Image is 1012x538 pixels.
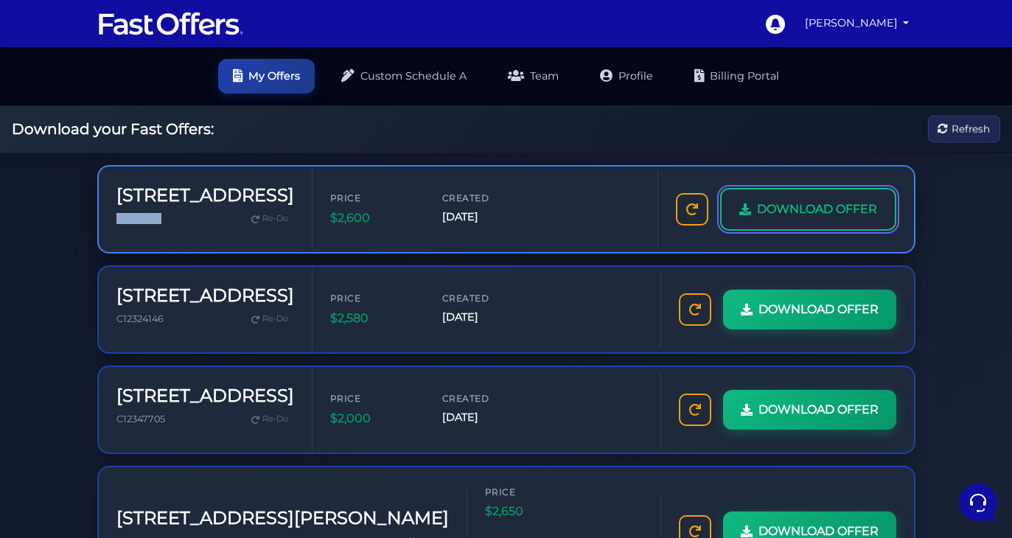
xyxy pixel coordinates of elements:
span: Re-Do [262,413,288,426]
h3: [STREET_ADDRESS][PERSON_NAME] [116,508,449,529]
a: Re-Do [245,209,294,228]
a: My Offers [218,59,315,94]
h3: [STREET_ADDRESS] [116,185,294,206]
span: Price [330,391,419,405]
span: $2,600 [330,209,419,228]
a: Custom Schedule A [327,59,481,94]
span: C12318012 [116,213,161,224]
img: dark [24,131,53,161]
button: Start a Conversation [24,174,271,203]
h2: Hello [DEMOGRAPHIC_DATA] 👋 [12,12,248,83]
a: DOWNLOAD OFFER [723,390,896,430]
span: Re-Do [262,212,288,226]
span: [DATE] [442,309,531,326]
span: $2,650 [485,502,573,521]
span: Created [442,191,531,205]
a: Re-Do [245,310,294,329]
span: C12347705 [116,413,165,425]
p: Home [44,423,69,436]
span: Price [485,485,573,499]
a: Re-Do [245,410,294,429]
a: DOWNLOAD OFFER [723,290,896,329]
span: Your Conversations [24,106,119,118]
p: 7mo ago [236,130,271,143]
span: [DATE] [442,209,531,226]
a: Open Help Center [184,233,271,245]
h2: Download your Fast Offers: [12,120,214,138]
p: Help [228,423,248,436]
a: AuraThank you for trying. We will escalate this matter and have the support team look into it as ... [18,124,277,168]
span: Price [330,191,419,205]
h3: [STREET_ADDRESS] [116,385,294,407]
span: C12324146 [116,313,164,324]
span: DOWNLOAD OFFER [758,300,879,319]
p: Thank you for trying. We will escalate this matter and have the support team look into it as soon... [62,147,227,162]
a: DOWNLOAD OFFER [720,188,896,231]
button: Home [12,402,102,436]
span: Start a Conversation [106,183,206,195]
a: Profile [585,59,668,94]
span: Aura [62,130,227,144]
button: Messages [102,402,193,436]
span: Created [442,391,531,405]
iframe: Customerly Messenger Launcher [956,481,1000,525]
span: Re-Do [262,312,288,326]
span: Refresh [952,121,990,137]
span: DOWNLOAD OFFER [758,400,879,419]
span: DOWNLOAD OFFER [757,200,877,219]
a: See all [238,106,271,118]
input: Search for an Article... [33,265,241,279]
span: Created [442,291,531,305]
button: Help [192,402,283,436]
span: $2,580 [330,309,419,328]
a: Team [493,59,573,94]
h3: [STREET_ADDRESS] [116,285,294,307]
span: [DATE] [442,409,531,426]
a: [PERSON_NAME] [799,9,915,38]
button: Refresh [928,116,1000,143]
span: $2,000 [330,409,419,428]
span: Price [330,291,419,305]
p: Messages [127,423,169,436]
span: Find an Answer [24,233,100,245]
a: Billing Portal [680,59,794,94]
